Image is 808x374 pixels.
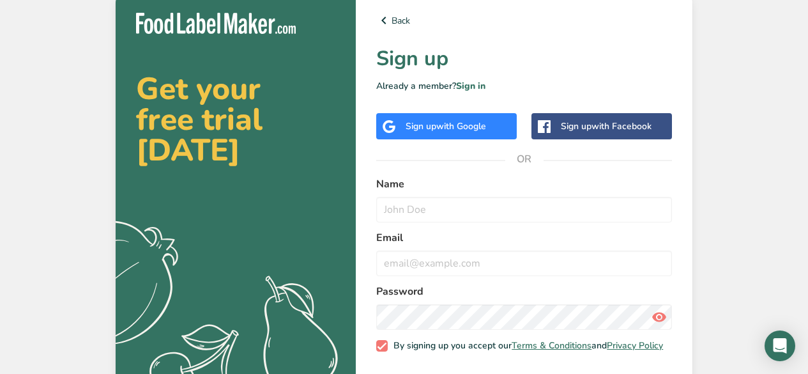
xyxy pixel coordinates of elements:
a: Privacy Policy [607,339,663,352]
h1: Sign up [376,43,672,74]
label: Email [376,230,672,245]
a: Terms & Conditions [512,339,591,352]
div: Sign up [561,120,652,133]
img: Food Label Maker [136,13,296,34]
span: with Google [436,120,486,132]
a: Back [376,13,672,28]
span: OR [505,140,544,178]
div: Open Intercom Messenger [765,331,795,361]
div: Sign up [406,120,486,133]
p: Already a member? [376,79,672,93]
label: Password [376,284,672,299]
h2: Get your free trial [DATE] [136,74,335,166]
input: email@example.com [376,251,672,276]
label: Name [376,176,672,192]
input: John Doe [376,197,672,222]
span: By signing up you accept our and [388,340,664,352]
a: Sign in [456,80,485,92]
span: with Facebook [591,120,652,132]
